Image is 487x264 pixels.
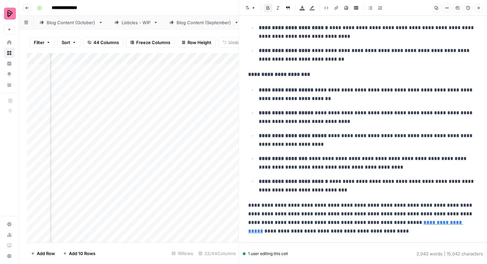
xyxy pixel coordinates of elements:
[62,39,70,46] span: Sort
[218,37,244,48] button: Undo
[34,16,109,29] a: Blog Content (October)
[4,230,15,240] a: Usage
[83,37,123,48] button: 44 Columns
[164,16,244,29] a: Blog Content (September)
[47,19,96,26] div: Blog Content (October)
[126,37,175,48] button: Freeze Columns
[177,19,232,26] div: Blog Content (September)
[188,39,211,46] span: Row Height
[57,37,81,48] button: Sort
[34,39,44,46] span: Filter
[4,58,15,69] a: Insights
[4,251,15,261] button: Help + Support
[93,39,119,46] span: 44 Columns
[27,248,59,259] button: Add Row
[4,219,15,230] a: Settings
[4,5,15,22] button: Workspace: Preply
[229,39,240,46] span: Undo
[4,240,15,251] a: Learning Hub
[69,250,95,257] span: Add 10 Rows
[59,248,99,259] button: Add 10 Rows
[177,37,216,48] button: Row Height
[122,19,151,26] div: Listicles - WIP
[4,8,16,20] img: Preply Logo
[136,39,170,46] span: Freeze Columns
[196,248,239,259] div: 22/44 Columns
[4,79,15,90] a: Your Data
[4,37,15,48] a: Home
[109,16,164,29] a: Listicles - WIP
[4,48,15,58] a: Browse
[4,69,15,79] a: Opportunities
[29,37,55,48] button: Filter
[37,250,55,257] span: Add Row
[416,250,483,257] div: 2,043 words | 15,042 characters
[169,248,196,259] div: 16 Rows
[243,251,288,257] div: 1 user editing this cell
